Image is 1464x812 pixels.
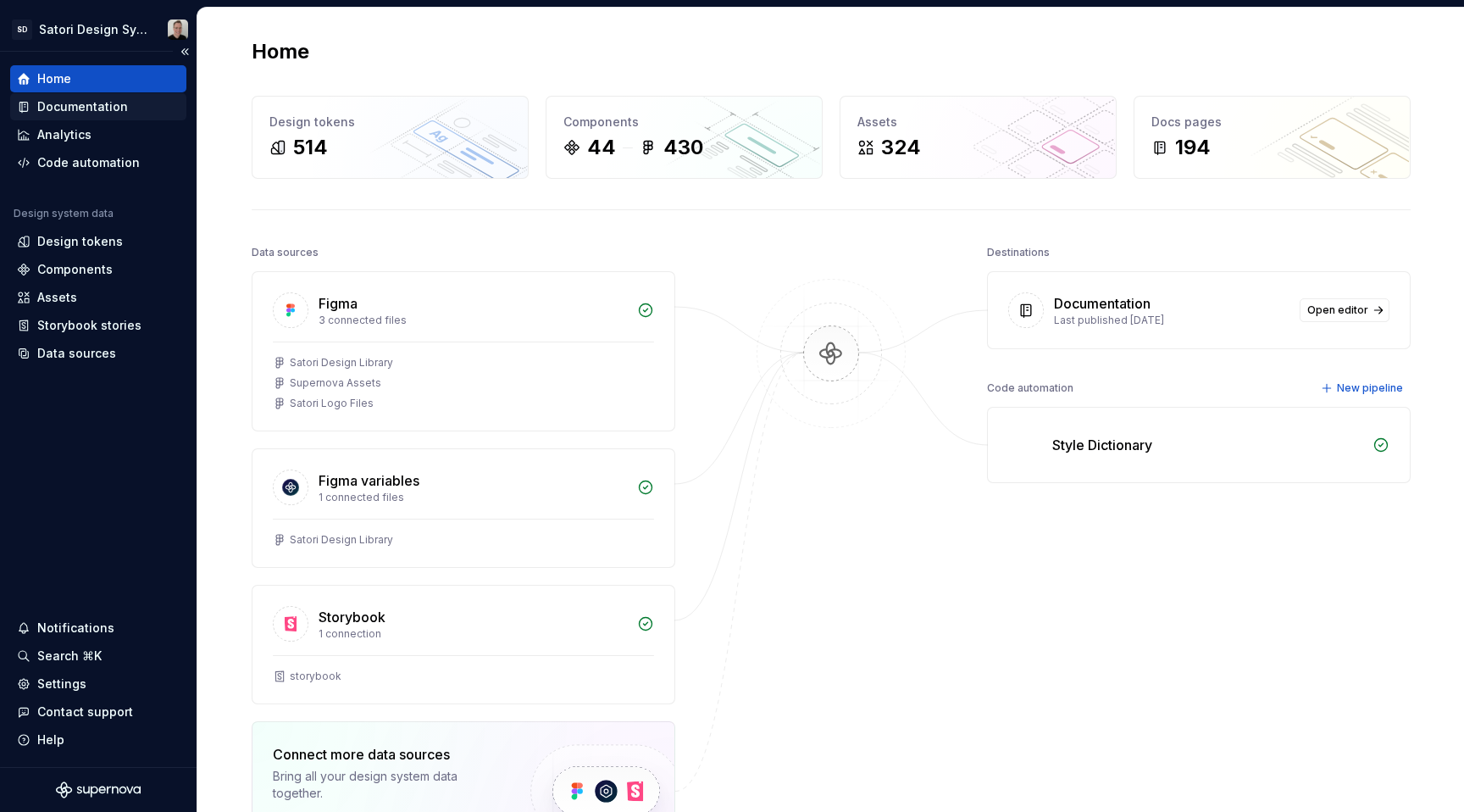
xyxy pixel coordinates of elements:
div: Storybook stories [37,317,141,334]
span: Open editor [1307,303,1368,317]
div: 1 connection [319,627,627,641]
div: Last published [DATE] [1054,314,1289,327]
div: Assets [37,289,77,306]
div: Code automation [37,154,140,171]
div: Search ⌘K [37,648,102,665]
a: Data sources [10,340,186,367]
div: 44 [587,134,616,161]
h2: Home [252,38,309,65]
div: Data sources [252,241,319,264]
button: Help [10,726,186,754]
div: Documentation [37,98,128,115]
div: Notifications [37,620,114,637]
div: Figma [319,293,358,314]
button: Search ⌘K [10,642,186,670]
div: Design system data [14,207,114,220]
div: Settings [37,676,86,692]
div: storybook [290,670,341,683]
div: Satori Design Library [290,356,393,370]
a: Figma3 connected filesSatori Design LibrarySupernova AssetsSatori Logo Files [252,271,675,431]
div: Components [37,261,113,278]
button: New pipeline [1316,376,1411,400]
a: Components [10,256,186,283]
a: Open editor [1300,298,1389,322]
div: Contact support [37,704,133,720]
div: Storybook [319,607,385,627]
button: SDSatori Design SystemAlan Gornick [3,11,193,47]
a: Settings [10,670,186,698]
div: Code automation [987,376,1073,400]
div: 430 [663,134,703,161]
div: 1 connected files [319,491,627,504]
div: Home [37,70,71,87]
div: Components [563,114,805,131]
div: Satori Design Library [290,533,393,547]
a: Code automation [10,149,186,176]
div: Docs pages [1151,114,1393,131]
div: Satori Design System [39,21,147,38]
a: Assets [10,284,186,311]
div: 324 [881,134,921,161]
div: SD [12,19,32,40]
div: 194 [1175,134,1211,161]
a: Home [10,65,186,92]
a: Analytics [10,121,186,148]
div: 3 connected files [319,314,627,327]
button: Notifications [10,615,186,642]
button: Contact support [10,698,186,726]
a: Storybook1 connectionstorybook [252,585,675,704]
div: Analytics [37,126,91,143]
div: Bring all your design system data together. [273,768,502,802]
svg: Supernova Logo [56,781,141,798]
div: Design tokens [37,233,123,250]
div: Satori Logo Files [290,397,374,410]
div: Data sources [37,345,116,362]
span: New pipeline [1337,381,1403,395]
a: Design tokens514 [252,96,529,179]
a: Documentation [10,93,186,120]
div: Assets [857,114,1099,131]
a: Design tokens [10,228,186,255]
div: Documentation [1054,293,1151,314]
a: Figma variables1 connected filesSatori Design Library [252,448,675,568]
a: Assets324 [840,96,1117,179]
div: Supernova Assets [290,376,381,390]
div: Figma variables [319,470,419,491]
div: Design tokens [269,114,511,131]
div: Style Dictionary [1052,435,1152,455]
a: Storybook stories [10,312,186,339]
div: Connect more data sources [273,744,502,765]
a: Docs pages194 [1134,96,1411,179]
button: Collapse sidebar [173,40,197,64]
div: 514 [293,134,328,161]
a: Components44430 [546,96,823,179]
img: Alan Gornick [168,19,188,40]
div: Help [37,731,64,748]
div: Destinations [987,241,1050,264]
